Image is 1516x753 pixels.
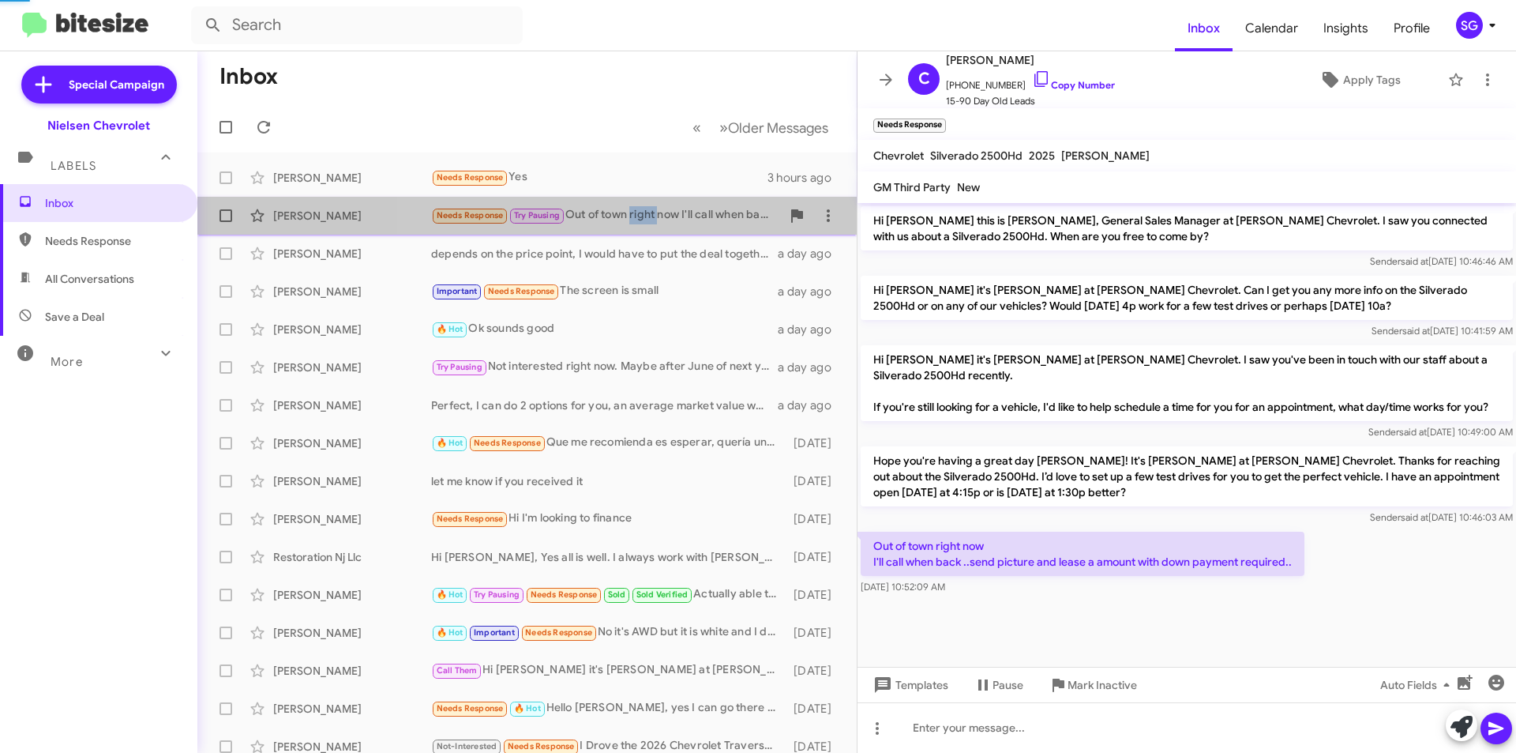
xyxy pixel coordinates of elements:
div: [DATE] [786,473,844,489]
small: Needs Response [873,119,946,133]
span: More [51,355,83,369]
span: Sender [DATE] 10:41:59 AM [1372,325,1513,337]
span: 15-90 Day Old Leads [946,93,1115,109]
div: Hi [PERSON_NAME] it's [PERSON_NAME] at [PERSON_NAME] Chevrolet. Adventure season is calling! Leas... [431,661,786,680]
span: [PHONE_NUMBER] [946,70,1115,93]
div: [PERSON_NAME] [273,284,431,299]
a: Insights [1311,6,1381,51]
span: Call Them [437,665,478,676]
div: [DATE] [786,511,844,527]
span: said at [1402,325,1430,337]
span: said at [1401,511,1428,523]
p: Hi [PERSON_NAME] it's [PERSON_NAME] at [PERSON_NAME] Chevrolet. Can I get you any more info on th... [861,276,1513,320]
span: [DATE] 10:52:09 AM [861,581,945,593]
span: Needs Response [508,741,575,751]
span: GM Third Party [873,180,951,194]
div: Ok sounds good [431,320,778,338]
button: Mark Inactive [1036,671,1150,699]
div: [PERSON_NAME] [273,511,431,527]
div: [DATE] [786,663,844,679]
span: Templates [870,671,948,699]
button: Next [710,111,838,144]
div: Yes [431,168,767,186]
span: Older Messages [728,119,828,137]
span: Needs Response [474,438,541,448]
span: Silverado 2500Hd [930,149,1023,163]
div: a day ago [778,360,844,375]
span: Special Campaign [69,77,164,92]
button: Previous [683,111,711,144]
div: depends on the price point, I would have to put the deal together for you, how much are you looki... [431,246,778,262]
span: Apply Tags [1343,66,1401,94]
div: Not interested right now. Maybe after June of next year [431,358,778,376]
span: 🔥 Hot [437,438,463,448]
button: SG [1443,12,1499,39]
div: [PERSON_NAME] [273,360,431,375]
div: [DATE] [786,701,844,717]
span: Sender [DATE] 10:49:00 AM [1368,426,1513,438]
span: [PERSON_NAME] [946,51,1115,70]
div: [PERSON_NAME] [273,208,431,224]
nav: Page navigation example [684,111,838,144]
div: [DATE] [786,435,844,451]
div: The screen is small [431,282,778,300]
div: [PERSON_NAME] [273,663,431,679]
span: C [918,66,930,92]
a: Profile [1381,6,1443,51]
span: Important [474,627,515,638]
div: [PERSON_NAME] [273,170,431,186]
h1: Inbox [220,64,278,89]
span: Try Pausing [437,362,482,372]
div: Que me recomienda es esperar, quería una ustedes tienen motor 8 negra Silverado [431,434,786,452]
div: 3 hours ago [767,170,844,186]
span: Sender [DATE] 10:46:46 AM [1370,255,1513,267]
div: let me know if you received it [431,473,786,489]
span: Sold [608,589,626,600]
span: Not-Interested [437,741,497,751]
div: Out of town right now I'll call when back ..send picture and lease a amount with down payment req... [431,206,781,224]
span: said at [1401,255,1428,267]
div: [PERSON_NAME] [273,625,431,641]
p: Hope you're having a great day [PERSON_NAME]! It's [PERSON_NAME] at [PERSON_NAME] Chevrolet. Than... [861,446,1513,506]
span: 🔥 Hot [437,324,463,334]
div: [PERSON_NAME] [273,435,431,451]
span: Sold Verified [636,589,689,600]
p: Hi [PERSON_NAME] this is [PERSON_NAME], General Sales Manager at [PERSON_NAME] Chevrolet. I saw y... [861,206,1513,250]
span: Important [437,286,478,296]
div: [PERSON_NAME] [273,473,431,489]
div: Actually able to make it within the hour. Should be there before 2. Thanks [431,585,786,604]
span: Needs Response [488,286,555,296]
div: Hi I'm looking to finance [431,510,786,528]
span: Needs Response [531,589,598,600]
div: a day ago [778,284,844,299]
div: a day ago [778,322,844,337]
span: Mark Inactive [1068,671,1137,699]
div: [PERSON_NAME] [273,587,431,603]
span: Needs Response [45,233,179,249]
span: 🔥 Hot [514,703,541,713]
span: 🔥 Hot [437,589,463,600]
span: said at [1399,426,1427,438]
div: [PERSON_NAME] [273,246,431,262]
div: a day ago [778,397,844,413]
div: SG [1456,12,1483,39]
span: All Conversations [45,271,134,287]
span: Needs Response [437,703,504,713]
div: Hi [PERSON_NAME], Yes all is well. I always work with [PERSON_NAME] who does an incredible job ev... [431,549,786,565]
span: Pause [993,671,1023,699]
span: » [719,118,728,137]
span: Auto Fields [1380,671,1456,699]
div: Perfect, I can do 2 options for you, an average market value where I don't have to see the vehicl... [431,397,778,413]
button: Apply Tags [1278,66,1440,94]
button: Pause [961,671,1036,699]
span: Labels [51,159,96,173]
div: [DATE] [786,549,844,565]
span: New [957,180,980,194]
span: Needs Response [437,172,504,183]
a: Inbox [1175,6,1233,51]
div: Restoration Nj Llc [273,549,431,565]
span: Needs Response [437,514,504,524]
